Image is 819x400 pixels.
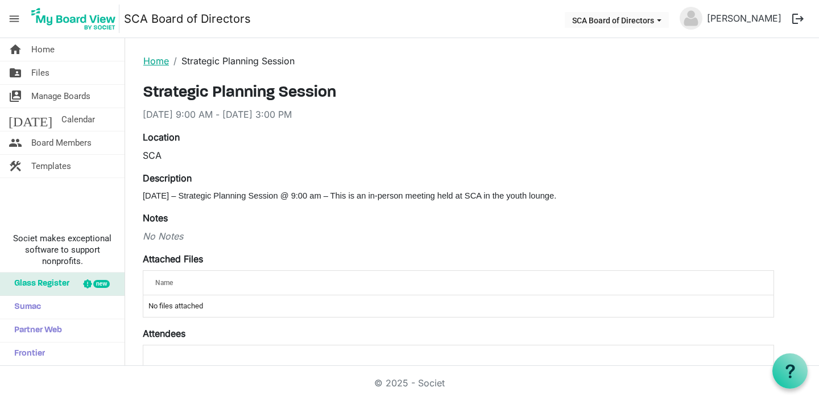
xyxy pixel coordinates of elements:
label: Notes [143,211,168,225]
td: No files attached [143,295,773,317]
span: Frontier [9,343,45,365]
span: people [9,131,22,154]
span: Files [31,61,49,84]
span: Calendar [61,108,95,131]
div: [DATE] 9:00 AM - [DATE] 3:00 PM [143,108,774,121]
span: menu [3,8,25,30]
span: Societ makes exceptional software to support nonprofits. [5,233,119,267]
h3: Strategic Planning Session [143,84,774,103]
div: SCA [143,149,774,162]
span: Name [155,279,173,287]
span: home [9,38,22,61]
span: Sumac [9,296,41,319]
p: [DATE] – Strategic Planning Session @ 9:00 am – This is an in-person meeting held at SCA in the y... [143,189,774,202]
span: Home [31,38,55,61]
label: Location [143,130,180,144]
img: no-profile-picture.svg [680,7,702,30]
li: Strategic Planning Session [169,54,295,68]
span: Board Members [31,131,92,154]
span: Partner Web [9,319,62,342]
span: construction [9,155,22,178]
span: switch_account [9,85,22,108]
button: logout [786,7,810,31]
div: new [93,280,110,288]
button: SCA Board of Directors dropdownbutton [565,12,669,28]
a: Home [143,55,169,67]
span: Glass Register [9,273,69,295]
span: folder_shared [9,61,22,84]
span: Manage Boards [31,85,90,108]
img: My Board View Logo [28,5,119,33]
div: No Notes [143,229,774,243]
label: Attendees [143,327,185,340]
a: © 2025 - Societ [374,377,445,389]
a: [PERSON_NAME] [702,7,786,30]
label: Description [143,171,192,185]
a: My Board View Logo [28,5,124,33]
span: [DATE] [9,108,52,131]
a: SCA Board of Directors [124,7,251,30]
span: Templates [31,155,71,178]
label: Attached Files [143,252,203,266]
